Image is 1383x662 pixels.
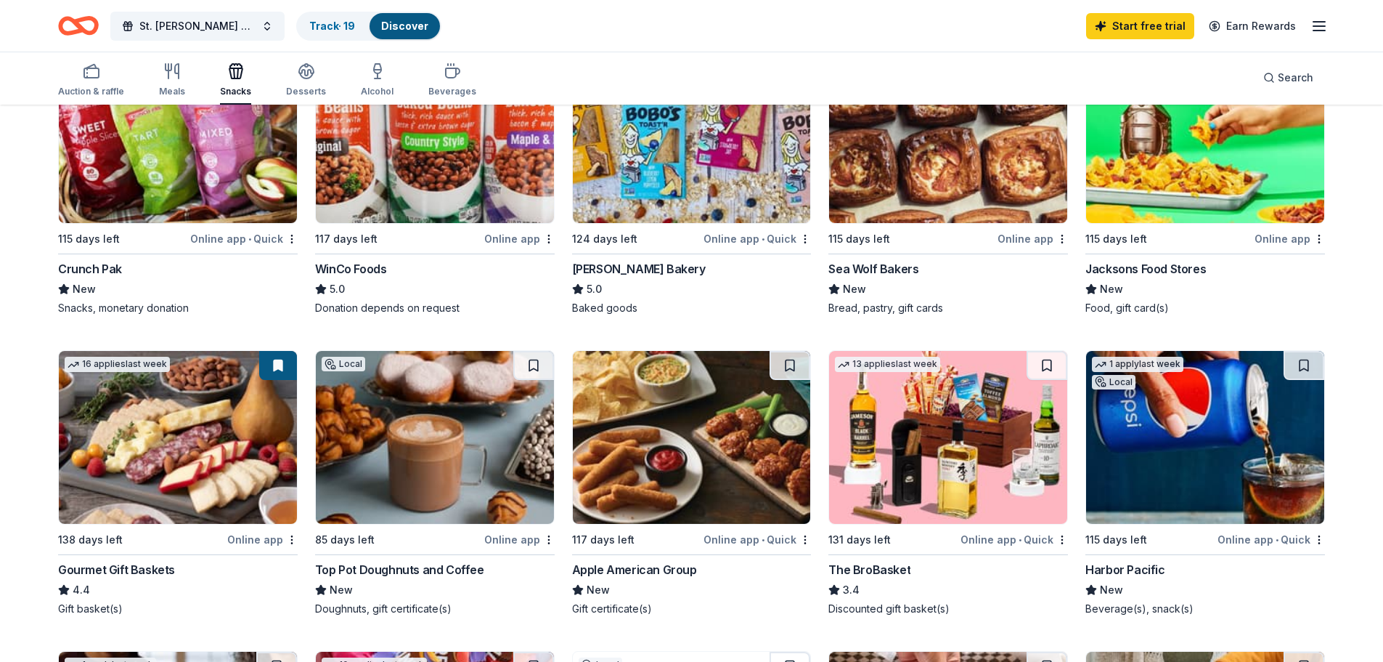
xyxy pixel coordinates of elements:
[58,350,298,616] a: Image for Gourmet Gift Baskets16 applieslast week138 days leftOnline appGourmet Gift Baskets4.4Gi...
[828,301,1068,315] div: Bread, pastry, gift cards
[428,57,476,105] button: Beverages
[1276,534,1278,546] span: •
[1085,49,1325,315] a: Image for Jacksons Food Stores1 applylast week115 days leftOnline appJacksons Food StoresNewFood,...
[1100,280,1123,298] span: New
[572,301,812,315] div: Baked goods
[361,86,393,97] div: Alcohol
[572,49,812,315] a: Image for Bobo's Bakery8 applieslast week124 days leftOnline app•Quick[PERSON_NAME] Bakery5.0Bake...
[828,561,910,578] div: The BroBasket
[322,357,365,371] div: Local
[572,561,697,578] div: Apple American Group
[1086,50,1324,223] img: Image for Jacksons Food Stores
[828,350,1068,616] a: Image for The BroBasket13 applieslast week131 days leftOnline app•QuickThe BroBasket3.4Discounted...
[1085,260,1206,278] div: Jacksons Food Stores
[1019,534,1021,546] span: •
[220,57,251,105] button: Snacks
[1100,581,1123,599] span: New
[159,86,185,97] div: Meals
[572,350,812,616] a: Image for Apple American Group117 days leftOnline app•QuickApple American GroupNewGift certificat...
[587,581,610,599] span: New
[315,230,378,248] div: 117 days left
[58,9,99,43] a: Home
[703,530,811,549] div: Online app Quick
[65,357,170,372] div: 16 applies last week
[73,581,90,599] span: 4.4
[1085,301,1325,315] div: Food, gift card(s)
[361,57,393,105] button: Alcohol
[315,561,484,578] div: Top Pot Doughnuts and Coffee
[286,86,326,97] div: Desserts
[1278,69,1313,86] span: Search
[309,20,355,32] a: Track· 19
[572,602,812,616] div: Gift certificate(s)
[190,230,298,248] div: Online app Quick
[828,230,890,248] div: 115 days left
[1086,13,1194,39] a: Start free trial
[762,534,764,546] span: •
[703,230,811,248] div: Online app Quick
[1085,561,1164,578] div: Harbor Pacific
[1085,230,1147,248] div: 115 days left
[58,57,124,105] button: Auction & raffle
[572,260,706,278] div: [PERSON_NAME] Bakery
[316,351,554,524] img: Image for Top Pot Doughnuts and Coffee
[248,233,251,245] span: •
[573,351,811,524] img: Image for Apple American Group
[296,12,441,41] button: Track· 19Discover
[484,230,555,248] div: Online app
[220,86,251,97] div: Snacks
[330,280,345,298] span: 5.0
[139,17,256,35] span: St. [PERSON_NAME] School Auction 2026
[572,531,635,549] div: 117 days left
[828,49,1068,315] a: Image for Sea Wolf BakersLocal115 days leftOnline appSea Wolf BakersNewBread, pastry, gift cards
[828,602,1068,616] div: Discounted gift basket(s)
[330,581,353,599] span: New
[1252,63,1325,92] button: Search
[573,50,811,223] img: Image for Bobo's Bakery
[960,530,1068,549] div: Online app Quick
[316,50,554,223] img: Image for WinCo Foods
[829,50,1067,223] img: Image for Sea Wolf Bakers
[227,530,298,549] div: Online app
[828,531,891,549] div: 131 days left
[484,530,555,549] div: Online app
[1085,602,1325,616] div: Beverage(s), snack(s)
[58,531,123,549] div: 138 days left
[1085,350,1325,616] a: Image for Harbor Pacific1 applylast weekLocal115 days leftOnline app•QuickHarbor PacificNewBevera...
[58,561,175,578] div: Gourmet Gift Baskets
[572,230,637,248] div: 124 days left
[315,49,555,315] a: Image for WinCo Foods117 days leftOnline appWinCo Foods5.0Donation depends on request
[843,581,860,599] span: 3.4
[58,602,298,616] div: Gift basket(s)
[998,230,1068,248] div: Online app
[315,531,375,549] div: 85 days left
[1086,351,1324,524] img: Image for Harbor Pacific
[835,357,940,372] div: 13 applies last week
[58,86,124,97] div: Auction & raffle
[58,260,122,278] div: Crunch Pak
[315,260,387,278] div: WinCo Foods
[1217,530,1325,549] div: Online app Quick
[73,280,96,298] span: New
[1092,375,1135,389] div: Local
[59,50,297,223] img: Image for Crunch Pak
[828,260,918,278] div: Sea Wolf Bakers
[587,280,602,298] span: 5.0
[58,49,298,315] a: Image for Crunch PakLocal115 days leftOnline app•QuickCrunch PakNewSnacks, monetary donation
[381,20,428,32] a: Discover
[58,301,298,315] div: Snacks, monetary donation
[1200,13,1305,39] a: Earn Rewards
[315,350,555,616] a: Image for Top Pot Doughnuts and CoffeeLocal85 days leftOnline appTop Pot Doughnuts and CoffeeNewD...
[762,233,764,245] span: •
[159,57,185,105] button: Meals
[59,351,297,524] img: Image for Gourmet Gift Baskets
[58,230,120,248] div: 115 days left
[1085,531,1147,549] div: 115 days left
[315,602,555,616] div: Doughnuts, gift certificate(s)
[286,57,326,105] button: Desserts
[428,86,476,97] div: Beverages
[315,301,555,315] div: Donation depends on request
[829,351,1067,524] img: Image for The BroBasket
[110,12,285,41] button: St. [PERSON_NAME] School Auction 2026
[1255,230,1325,248] div: Online app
